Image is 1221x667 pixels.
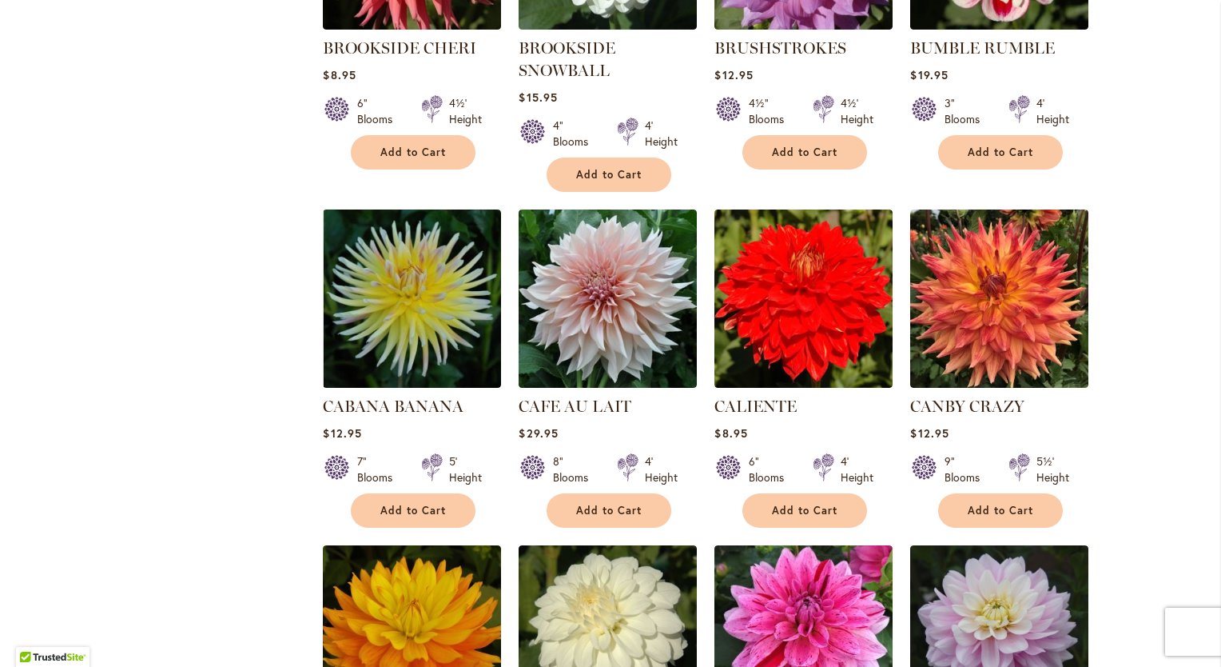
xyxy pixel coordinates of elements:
[449,453,482,485] div: 5' Height
[576,504,642,517] span: Add to Cart
[841,95,873,127] div: 4½' Height
[938,135,1063,170] button: Add to Cart
[351,493,475,528] button: Add to Cart
[841,453,873,485] div: 4' Height
[772,146,837,159] span: Add to Cart
[576,168,642,182] span: Add to Cart
[714,210,893,388] img: CALIENTE
[519,18,697,33] a: BROOKSIDE SNOWBALL
[945,95,989,127] div: 3" Blooms
[968,146,1033,159] span: Add to Cart
[742,493,867,528] button: Add to Cart
[742,135,867,170] button: Add to Cart
[357,453,402,485] div: 7" Blooms
[1036,95,1069,127] div: 4' Height
[945,453,989,485] div: 9" Blooms
[547,493,671,528] button: Add to Cart
[910,38,1055,58] a: BUMBLE RUMBLE
[910,67,948,82] span: $19.95
[519,425,558,441] span: $29.95
[449,95,482,127] div: 4½' Height
[12,610,57,655] iframe: Launch Accessibility Center
[910,18,1088,33] a: BUMBLE RUMBLE
[323,38,476,58] a: BROOKSIDE CHERI
[519,38,615,80] a: BROOKSIDE SNOWBALL
[749,95,793,127] div: 4½" Blooms
[714,376,893,391] a: CALIENTE
[749,453,793,485] div: 6" Blooms
[714,425,747,441] span: $8.95
[323,18,501,33] a: BROOKSIDE CHERI
[1036,453,1069,485] div: 5½' Height
[357,95,402,127] div: 6" Blooms
[645,453,678,485] div: 4' Height
[323,425,361,441] span: $12.95
[519,376,697,391] a: Café Au Lait
[553,118,598,150] div: 4" Blooms
[380,146,446,159] span: Add to Cart
[323,376,501,391] a: CABANA BANANA
[547,158,671,192] button: Add to Cart
[323,397,463,416] a: CABANA BANANA
[714,67,753,82] span: $12.95
[519,397,631,416] a: CAFE AU LAIT
[380,504,446,517] span: Add to Cart
[938,493,1063,528] button: Add to Cart
[323,67,356,82] span: $8.95
[714,397,797,416] a: CALIENTE
[910,397,1024,416] a: CANBY CRAZY
[910,376,1088,391] a: Canby Crazy
[519,210,697,388] img: Café Au Lait
[714,18,893,33] a: BRUSHSTROKES
[323,210,501,388] img: CABANA BANANA
[714,38,846,58] a: BRUSHSTROKES
[772,504,837,517] span: Add to Cart
[351,135,475,170] button: Add to Cart
[553,453,598,485] div: 8" Blooms
[519,90,557,105] span: $15.95
[910,425,949,441] span: $12.95
[910,210,1088,388] img: Canby Crazy
[968,504,1033,517] span: Add to Cart
[645,118,678,150] div: 4' Height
